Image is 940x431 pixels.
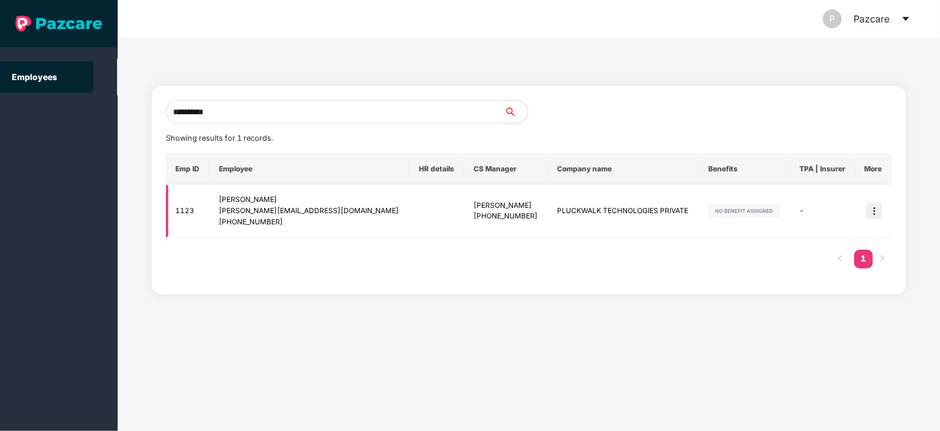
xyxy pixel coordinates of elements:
[799,205,846,217] div: -
[409,153,464,185] th: HR details
[854,250,873,268] li: 1
[901,14,911,24] span: caret-down
[504,100,528,124] button: search
[548,153,699,185] th: Company name
[873,250,892,268] li: Next Page
[474,200,538,211] div: [PERSON_NAME]
[831,250,849,268] button: left
[830,9,835,28] span: P
[836,255,844,262] span: left
[166,134,273,142] span: Showing results for 1 records.
[855,153,892,185] th: More
[219,205,400,217] div: [PERSON_NAME][EMAIL_ADDRESS][DOMAIN_NAME]
[879,255,886,262] span: right
[166,185,209,238] td: 1123
[474,211,538,222] div: [PHONE_NUMBER]
[166,153,209,185] th: Emp ID
[790,153,855,185] th: TPA | Insurer
[504,107,528,117] span: search
[866,203,882,219] img: icon
[708,204,780,218] img: svg+xml;base64,PHN2ZyB4bWxucz0iaHR0cDovL3d3dy53My5vcmcvMjAwMC9zdmciIHdpZHRoPSIxMjIiIGhlaWdodD0iMj...
[699,153,790,185] th: Benefits
[873,250,892,268] button: right
[464,153,548,185] th: CS Manager
[219,217,400,228] div: [PHONE_NUMBER]
[854,250,873,267] a: 1
[831,250,849,268] li: Previous Page
[209,153,409,185] th: Employee
[219,194,400,205] div: [PERSON_NAME]
[548,185,699,238] td: PLUCKWALK TECHNOLOGIES PRIVATE
[12,72,57,82] a: Employees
